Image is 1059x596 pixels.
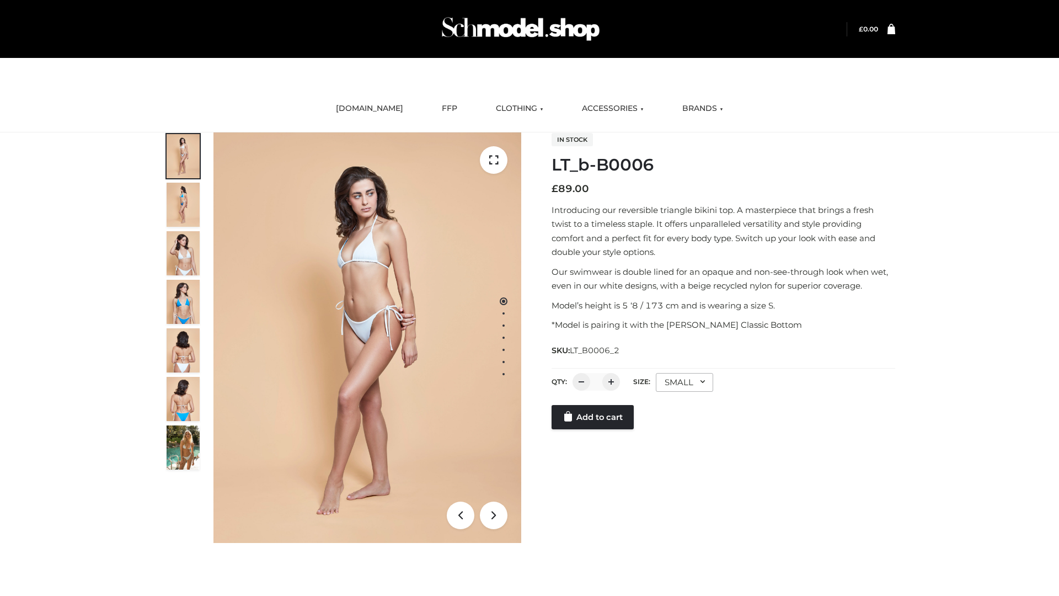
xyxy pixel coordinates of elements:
[552,318,895,332] p: *Model is pairing it with the [PERSON_NAME] Classic Bottom
[213,132,521,543] img: LT_b-B0006
[552,405,634,429] a: Add to cart
[167,328,200,372] img: ArielClassicBikiniTop_CloudNine_AzureSky_OW114ECO_7-scaled.jpg
[167,280,200,324] img: ArielClassicBikiniTop_CloudNine_AzureSky_OW114ECO_4-scaled.jpg
[674,97,731,121] a: BRANDS
[167,183,200,227] img: ArielClassicBikiniTop_CloudNine_AzureSky_OW114ECO_2-scaled.jpg
[552,183,558,195] span: £
[488,97,552,121] a: CLOTHING
[167,377,200,421] img: ArielClassicBikiniTop_CloudNine_AzureSky_OW114ECO_8-scaled.jpg
[859,25,863,33] span: £
[328,97,411,121] a: [DOMAIN_NAME]
[552,299,895,313] p: Model’s height is 5 ‘8 / 173 cm and is wearing a size S.
[570,345,619,355] span: LT_B0006_2
[167,134,200,178] img: ArielClassicBikiniTop_CloudNine_AzureSky_OW114ECO_1-scaled.jpg
[552,133,593,146] span: In stock
[552,377,567,386] label: QTY:
[633,377,650,386] label: Size:
[167,425,200,470] img: Arieltop_CloudNine_AzureSky2.jpg
[552,344,621,357] span: SKU:
[434,97,466,121] a: FFP
[167,231,200,275] img: ArielClassicBikiniTop_CloudNine_AzureSky_OW114ECO_3-scaled.jpg
[552,265,895,293] p: Our swimwear is double lined for an opaque and non-see-through look when wet, even in our white d...
[574,97,652,121] a: ACCESSORIES
[552,183,589,195] bdi: 89.00
[552,203,895,259] p: Introducing our reversible triangle bikini top. A masterpiece that brings a fresh twist to a time...
[438,7,603,51] img: Schmodel Admin 964
[656,373,713,392] div: SMALL
[859,25,878,33] bdi: 0.00
[552,155,895,175] h1: LT_b-B0006
[859,25,878,33] a: £0.00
